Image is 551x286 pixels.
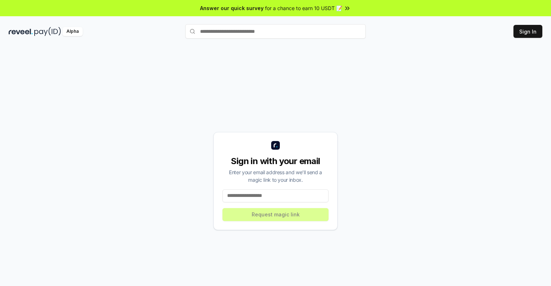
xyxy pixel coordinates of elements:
[222,155,329,167] div: Sign in with your email
[34,27,61,36] img: pay_id
[271,141,280,150] img: logo_small
[265,4,342,12] span: for a chance to earn 10 USDT 📝
[9,27,33,36] img: reveel_dark
[513,25,542,38] button: Sign In
[200,4,264,12] span: Answer our quick survey
[222,168,329,184] div: Enter your email address and we’ll send a magic link to your inbox.
[62,27,83,36] div: Alpha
